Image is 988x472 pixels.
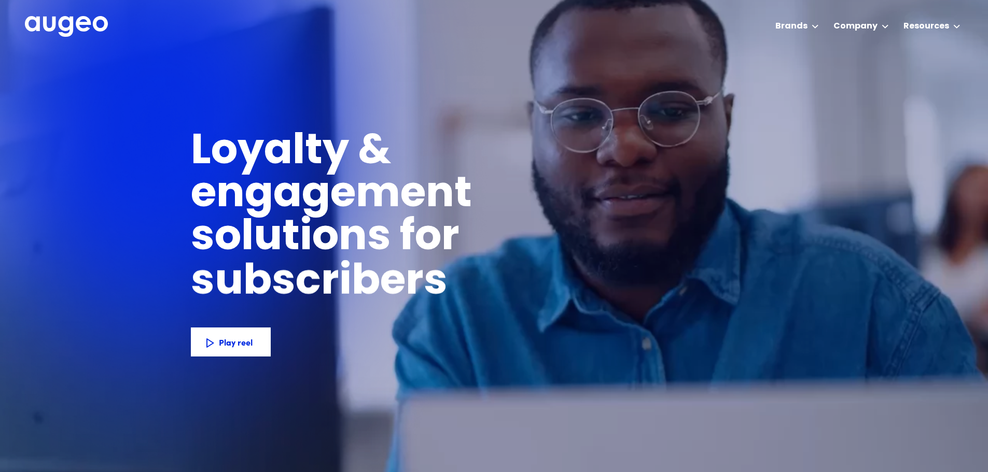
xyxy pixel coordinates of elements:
div: Resources [903,20,949,33]
h1: subscribers [191,262,448,305]
img: Augeo's full logo in white. [25,16,108,37]
div: Brands [775,20,808,33]
a: home [25,16,108,38]
h1: Loyalty & engagement solutions for [191,131,639,260]
div: Company [833,20,878,33]
a: Play reel [191,327,271,356]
